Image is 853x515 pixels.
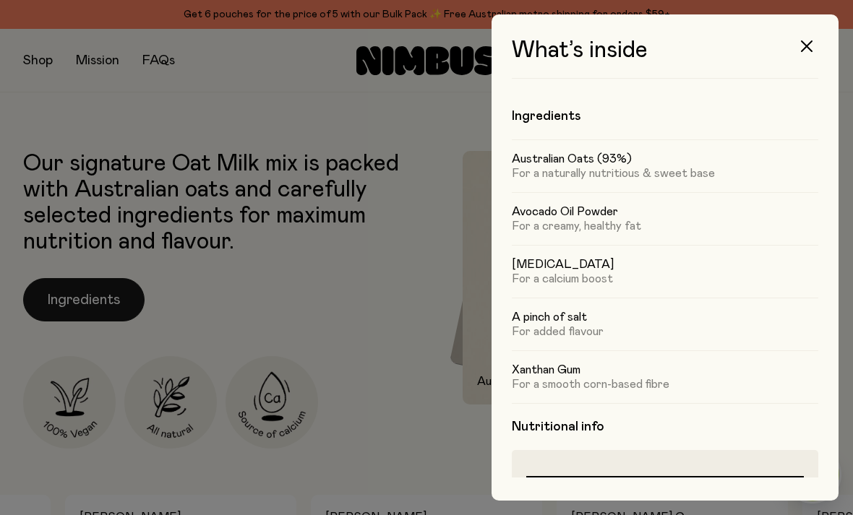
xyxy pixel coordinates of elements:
p: For a smooth corn-based fibre [512,377,818,391]
h5: A pinch of salt [512,310,818,324]
h5: Avocado Oil Powder [512,204,818,219]
h3: What’s inside [512,38,818,79]
p: For a creamy, healthy fat [512,219,818,233]
h5: Xanthan Gum [512,363,818,377]
p: For a calcium boost [512,272,818,286]
p: For a naturally nutritious & sweet base [512,166,818,181]
h4: Ingredients [512,108,818,125]
h5: [MEDICAL_DATA] [512,257,818,272]
h4: Nutritional info [512,418,818,436]
h5: Australian Oats (93%) [512,152,818,166]
p: For added flavour [512,324,818,339]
